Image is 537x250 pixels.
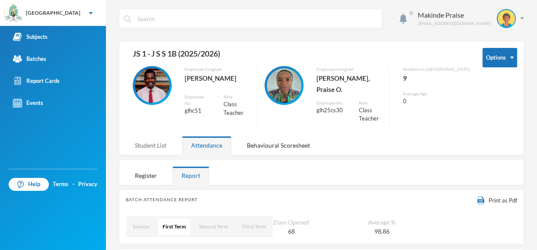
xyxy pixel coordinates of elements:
[273,218,309,227] div: Days Opened
[403,91,470,97] div: Average Age
[403,73,470,84] div: 9
[137,9,377,28] input: Search
[26,9,80,17] div: [GEOGRAPHIC_DATA]
[126,166,166,185] div: Register
[128,218,154,235] button: Session
[489,196,517,205] span: Print as Pdf
[498,10,515,27] img: STUDENT
[316,106,346,115] div: glh25cs30
[185,73,251,84] div: [PERSON_NAME]
[316,100,346,106] div: Employee No.
[126,48,470,66] div: JS 1 - J S S 1B (2025/2026)
[359,100,382,106] div: Role
[135,68,169,103] img: EMPLOYEE
[126,136,176,155] div: Student List
[13,98,43,108] div: Events
[13,76,60,85] div: Report Cards
[13,54,46,63] div: Batches
[403,97,470,106] div: 0
[185,66,251,73] div: Employee Assigned
[359,106,382,123] div: Class Teacher
[224,100,250,117] div: Class Teacher
[185,107,211,115] div: glhc51
[78,180,97,189] a: Privacy
[13,32,48,41] div: Subjects
[403,66,470,73] div: Students in [GEOGRAPHIC_DATA]
[158,218,190,235] button: First Term
[238,136,319,155] div: Behavioural Scoresheet
[124,15,131,23] img: search
[418,10,490,20] div: Makinde Praise
[316,73,383,95] div: [PERSON_NAME], Praise O.
[53,180,68,189] a: Terms
[346,218,418,227] div: Average %
[5,5,22,22] img: logo
[195,218,233,235] button: Second Term
[9,178,49,191] a: Help
[224,94,250,100] div: Role
[483,48,517,67] button: Options
[316,66,383,73] div: Employee Assigned
[418,20,490,27] div: [EMAIL_ADDRESS][DOMAIN_NAME]
[73,180,74,189] div: ·
[185,94,211,107] div: Employee No.
[126,196,517,203] div: BATCH ATTENDANCE REPORT
[273,227,309,236] div: 68
[173,166,209,185] div: Report
[267,68,301,103] img: EMPLOYEE
[346,227,418,236] div: 98.86
[182,136,231,155] div: Attendance
[237,218,271,235] button: Third Term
